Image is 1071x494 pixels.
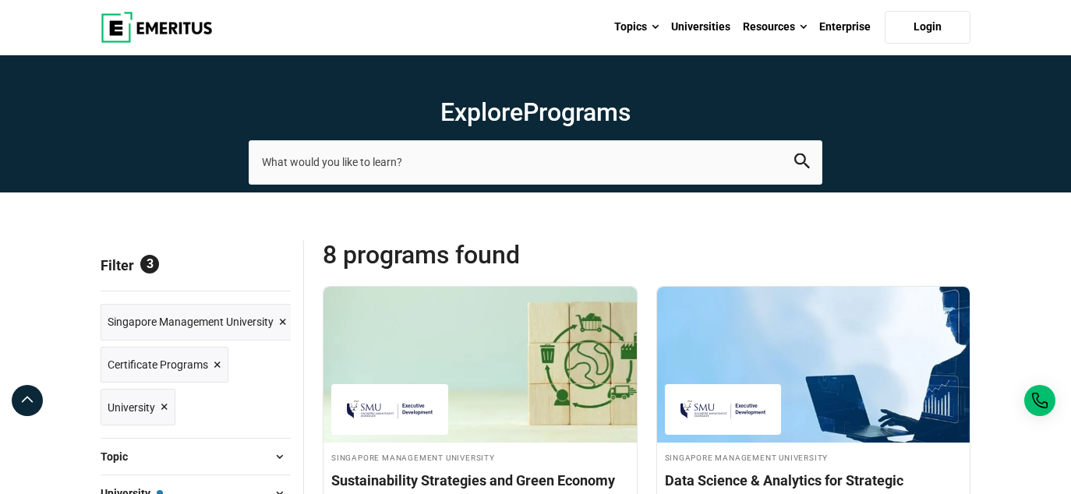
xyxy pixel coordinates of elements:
[214,354,221,376] span: ×
[140,255,159,273] span: 3
[794,157,810,172] a: search
[323,239,647,270] span: 8 Programs found
[523,97,631,127] span: Programs
[108,313,274,330] span: Singapore Management University
[101,304,294,341] a: Singapore Management University ×
[331,450,629,464] h4: Singapore Management University
[339,392,440,427] img: Singapore Management University
[279,311,287,333] span: ×
[249,97,822,128] h1: Explore
[101,239,291,291] p: Filter
[101,347,228,383] a: Certificate Programs ×
[108,399,155,416] span: University
[794,153,810,171] button: search
[108,356,208,373] span: Certificate Programs
[657,287,970,443] img: Data Science & Analytics for Strategic Decisions Programme | Online Data Science and Analytics Co...
[885,11,970,44] a: Login
[101,448,140,465] span: Topic
[161,396,168,418] span: ×
[242,257,291,277] a: Reset all
[665,450,963,464] h4: Singapore Management University
[249,140,822,184] input: search-page
[101,445,291,468] button: Topic
[101,389,175,425] a: University ×
[323,287,637,443] img: Sustainability Strategies and Green Economy Programme | Online Sustainability Course
[673,392,774,427] img: Singapore Management University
